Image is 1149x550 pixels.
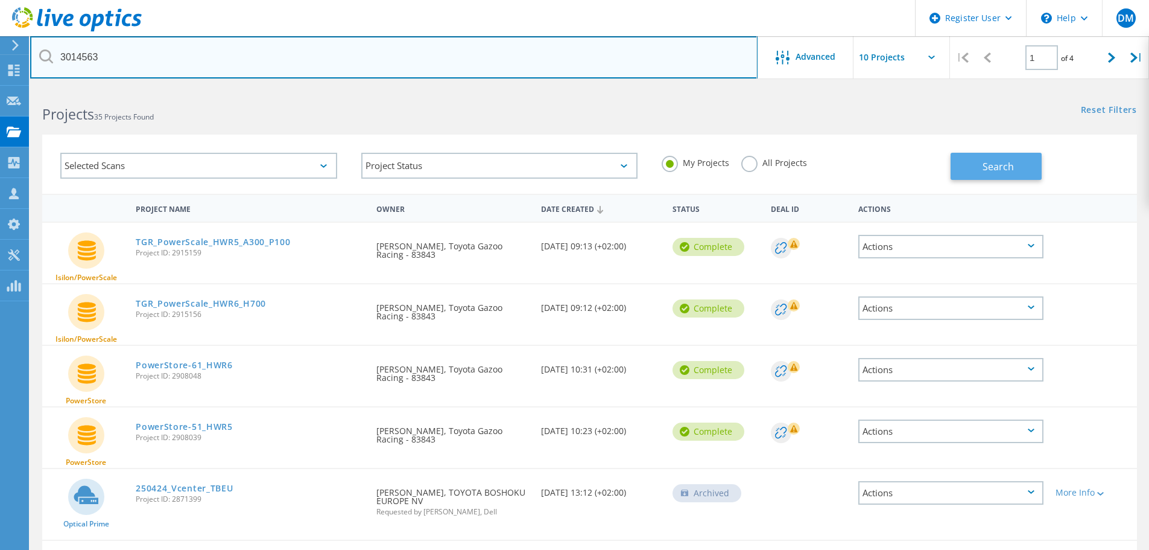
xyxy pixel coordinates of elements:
span: of 4 [1061,53,1074,63]
a: Live Optics Dashboard [12,25,142,34]
div: [PERSON_NAME], Toyota Gazoo Racing - 83843 [370,346,534,394]
div: Project Status [361,153,638,179]
span: PowerStore [66,397,106,405]
div: Actions [858,296,1043,320]
div: [PERSON_NAME], Toyota Gazoo Racing - 83843 [370,284,534,333]
span: Requested by [PERSON_NAME], Dell [376,508,528,516]
span: PowerStore [66,459,106,466]
div: Complete [673,238,744,256]
span: Search [983,160,1014,173]
a: PowerStore-51_HWR5 [136,423,233,431]
div: Complete [673,423,744,441]
div: [DATE] 09:12 (+02:00) [535,284,666,324]
div: Complete [673,299,744,318]
input: Search projects by name, owner, ID, company, etc [30,36,758,78]
span: Project ID: 2871399 [136,496,364,503]
div: Archived [673,484,741,502]
div: Deal Id [765,197,852,219]
div: Owner [370,197,534,219]
span: Advanced [796,53,835,61]
div: Actions [858,358,1043,382]
a: TGR_PowerScale_HWR6_H700 [136,299,266,308]
span: DM [1118,13,1134,23]
span: 35 Projects Found [94,112,154,122]
span: Project ID: 2908039 [136,434,364,441]
div: Actions [858,235,1043,258]
div: Status [666,197,765,219]
div: Project Name [130,197,370,219]
b: Projects [42,104,94,124]
label: My Projects [662,156,729,167]
span: Project ID: 2915156 [136,311,364,318]
div: Actions [858,420,1043,443]
div: [PERSON_NAME], Toyota Gazoo Racing - 83843 [370,408,534,456]
div: Date Created [535,197,666,220]
span: Project ID: 2908048 [136,373,364,380]
a: Reset Filters [1081,106,1137,116]
a: PowerStore-61_HWR6 [136,361,233,369]
div: [DATE] 10:23 (+02:00) [535,408,666,447]
svg: \n [1041,13,1052,24]
div: Selected Scans [60,153,337,179]
a: 250424_Vcenter_TBEU [136,484,233,493]
div: Actions [858,481,1043,505]
div: [PERSON_NAME], Toyota Gazoo Racing - 83843 [370,223,534,271]
span: Optical Prime [63,520,109,528]
div: [DATE] 13:12 (+02:00) [535,469,666,509]
div: Actions [852,197,1049,219]
button: Search [951,153,1042,180]
div: [PERSON_NAME], TOYOTA BOSHOKU EUROPE NV [370,469,534,528]
span: Isilon/PowerScale [55,274,117,281]
div: [DATE] 10:31 (+02:00) [535,346,666,386]
div: Complete [673,361,744,379]
div: More Info [1056,488,1131,497]
div: [DATE] 09:13 (+02:00) [535,223,666,263]
span: Project ID: 2915159 [136,249,364,257]
div: | [1124,36,1149,79]
label: All Projects [741,156,807,167]
a: TGR_PowerScale_HWR5_A300_P100 [136,238,290,246]
div: | [950,36,975,79]
span: Isilon/PowerScale [55,336,117,343]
